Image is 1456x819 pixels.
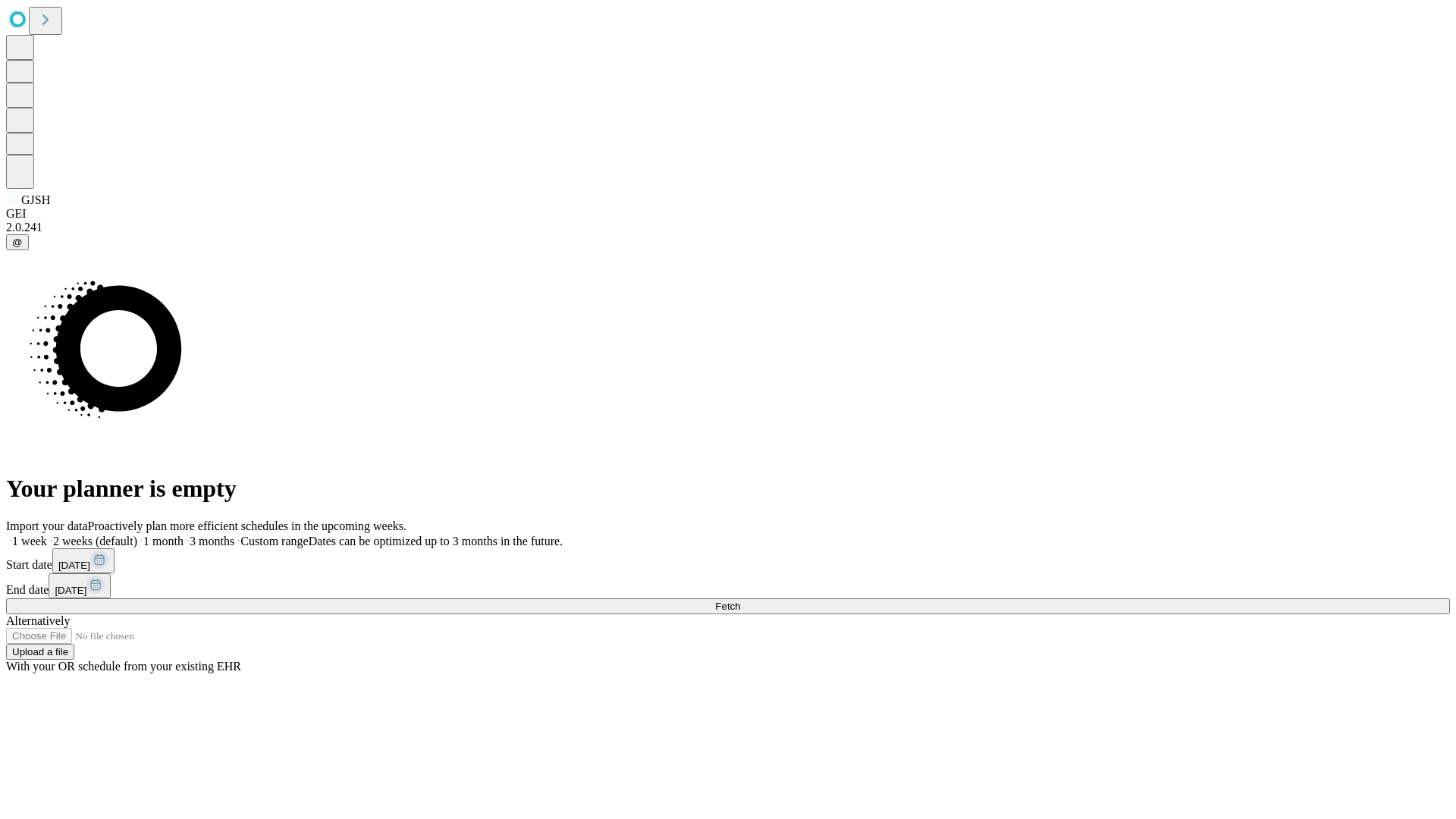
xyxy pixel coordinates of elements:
div: Start date [6,548,1450,573]
div: 2.0.241 [6,221,1450,234]
span: Custom range [240,535,308,548]
span: GJSH [21,193,50,206]
span: [DATE] [58,560,90,571]
button: Fetch [6,598,1450,614]
span: Dates can be optimized up to 3 months in the future. [309,535,563,548]
span: 1 month [143,535,184,548]
span: 3 months [190,535,234,548]
button: @ [6,234,29,250]
span: [DATE] [55,585,86,596]
div: GEI [6,207,1450,221]
span: With your OR schedule from your existing EHR [6,660,241,673]
span: Fetch [715,601,740,612]
span: Alternatively [6,614,70,627]
button: Upload a file [6,644,74,660]
span: 1 week [12,535,47,548]
span: Import your data [6,519,88,532]
span: 2 weeks (default) [53,535,137,548]
span: @ [12,237,23,248]
h1: Your planner is empty [6,475,1450,503]
span: Proactively plan more efficient schedules in the upcoming weeks. [88,519,406,532]
div: End date [6,573,1450,598]
button: [DATE] [49,573,111,598]
button: [DATE] [52,548,115,573]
